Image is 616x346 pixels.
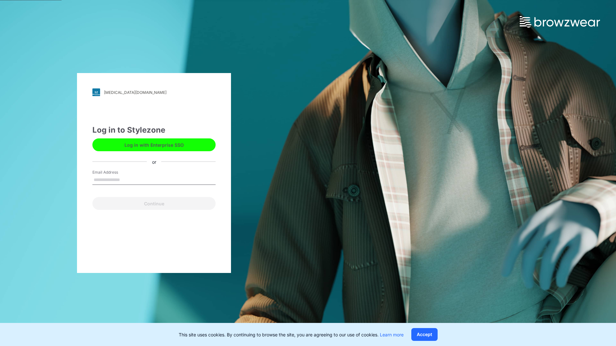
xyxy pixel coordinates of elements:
[380,332,404,337] a: Learn more
[520,16,600,28] img: browzwear-logo.73288ffb.svg
[104,90,167,95] div: [MEDICAL_DATA][DOMAIN_NAME]
[411,328,438,341] button: Accept
[147,158,161,165] div: or
[179,331,404,338] p: This site uses cookies. By continuing to browse the site, you are agreeing to our use of cookies.
[92,88,100,96] img: svg+xml;base64,PHN2ZyB3aWR0aD0iMjgiIGhlaWdodD0iMjgiIHZpZXdCb3g9IjAgMCAyOCAyOCIgZmlsbD0ibm9uZSIgeG...
[92,138,216,151] button: Log in with Enterprise SSO
[92,88,216,96] a: [MEDICAL_DATA][DOMAIN_NAME]
[92,169,137,175] label: Email Address
[92,124,216,136] div: Log in to Stylezone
